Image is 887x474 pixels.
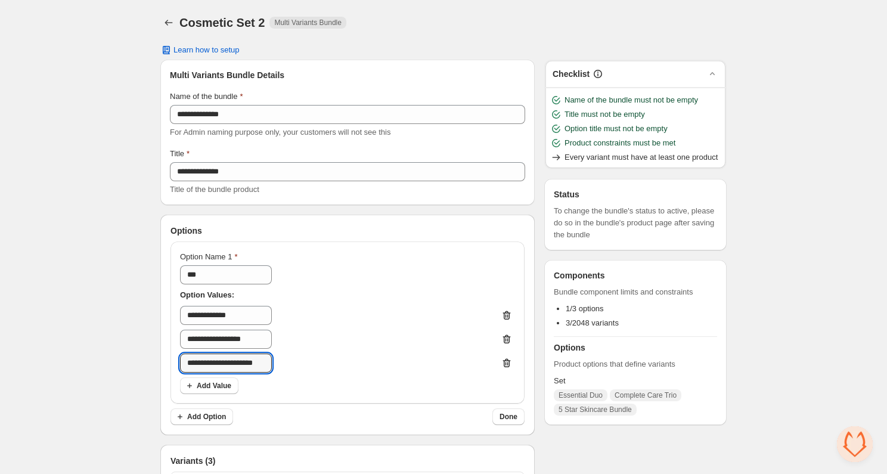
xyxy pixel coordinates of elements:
[274,18,342,27] span: Multi Variants Bundle
[197,381,231,391] span: Add Value
[554,342,717,354] h3: Options
[565,123,668,135] span: Option title must not be empty
[565,137,675,149] span: Product constraints must be met
[559,391,603,400] span: Essential Duo
[492,408,525,425] button: Done
[180,377,238,394] button: Add Value
[173,45,240,55] span: Learn how to setup
[187,412,226,422] span: Add Option
[180,289,515,301] p: Option Values:
[554,269,605,281] h3: Components
[160,14,177,31] button: Back
[498,330,515,349] button: Delete value 2
[170,455,215,467] span: Variants (3)
[500,412,517,422] span: Done
[554,358,717,370] span: Product options that define variants
[559,405,632,414] span: 5 Star Skincare Bundle
[170,408,233,425] button: Add Option
[566,304,604,313] span: 1/3 options
[170,185,259,194] span: Title of the bundle product
[554,286,717,298] span: Bundle component limits and constraints
[170,91,243,103] label: Name of the bundle
[170,148,190,160] label: Title
[565,109,645,120] span: Title must not be empty
[179,16,265,30] h1: Cosmetic Set 2
[554,375,717,387] span: Set
[498,354,515,373] button: Delete value 3
[554,188,717,200] h3: Status
[170,225,202,237] span: Options
[565,151,718,163] span: Every variant must have at least one product
[170,69,525,81] h3: Multi Variants Bundle Details
[554,205,717,241] span: To change the bundle's status to active, please do so in the bundle's product page after saving t...
[615,391,677,400] span: Complete Care Trio
[566,318,619,327] span: 3/2048 variants
[565,94,698,106] span: Name of the bundle must not be empty
[153,42,247,58] button: Learn how to setup
[553,68,590,80] h3: Checklist
[180,251,238,263] label: Option Name 1
[498,306,515,325] button: Delete value 1
[837,426,873,462] div: Open chat
[170,128,390,137] span: For Admin naming purpose only, your customers will not see this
